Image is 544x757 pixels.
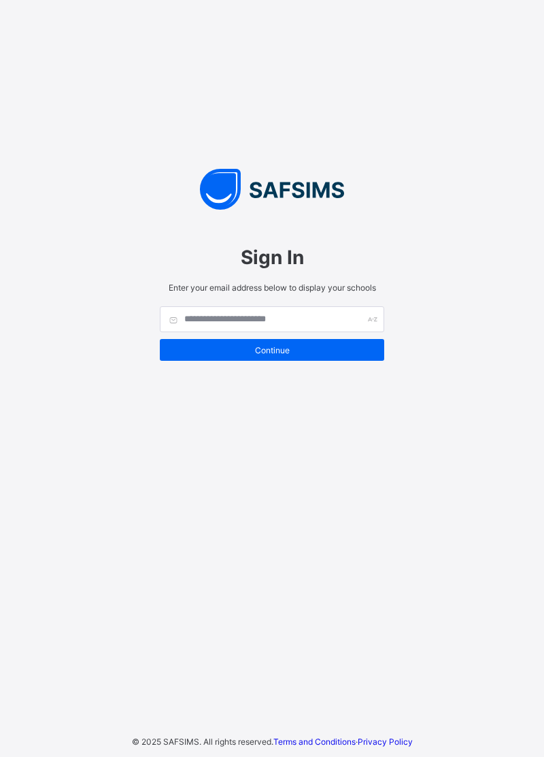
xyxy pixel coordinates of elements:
span: Enter your email address below to display your schools [160,283,384,293]
img: SAFSIMS Logo [146,169,398,210]
span: Continue [170,345,374,355]
a: Privacy Policy [358,737,413,747]
span: © 2025 SAFSIMS. All rights reserved. [132,737,273,747]
span: · [273,737,413,747]
a: Terms and Conditions [273,737,356,747]
span: Sign In [160,246,384,269]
